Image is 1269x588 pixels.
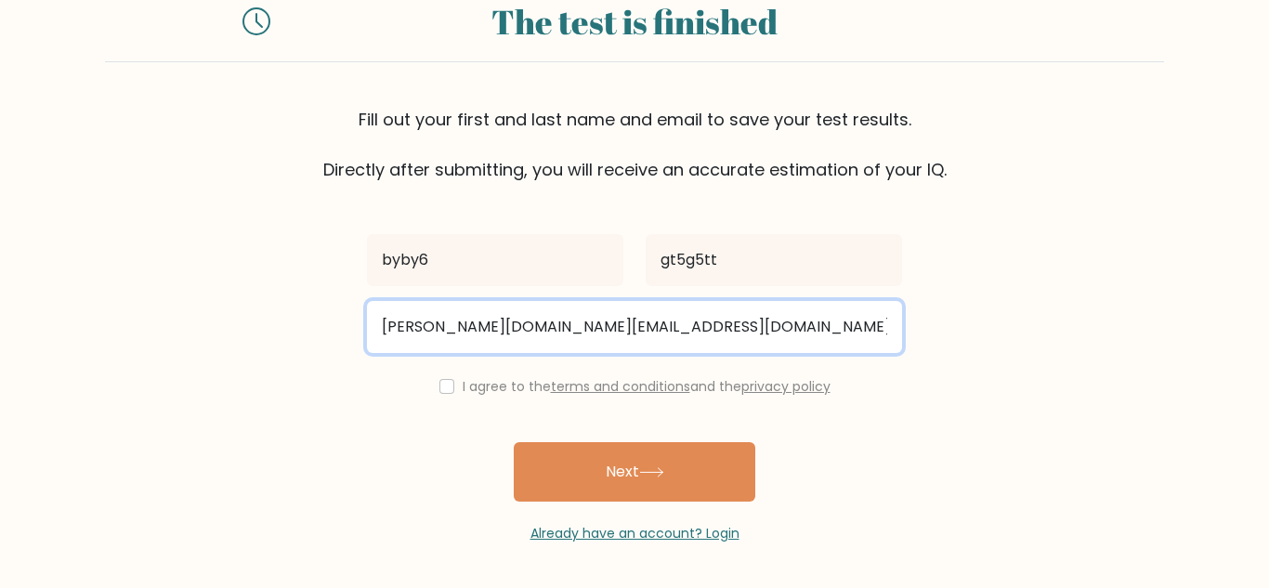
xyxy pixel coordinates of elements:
[105,107,1164,182] div: Fill out your first and last name and email to save your test results. Directly after submitting,...
[367,234,623,286] input: First name
[646,234,902,286] input: Last name
[530,524,739,542] a: Already have an account? Login
[367,301,902,353] input: Email
[741,377,831,396] a: privacy policy
[551,377,690,396] a: terms and conditions
[463,377,831,396] label: I agree to the and the
[514,442,755,502] button: Next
